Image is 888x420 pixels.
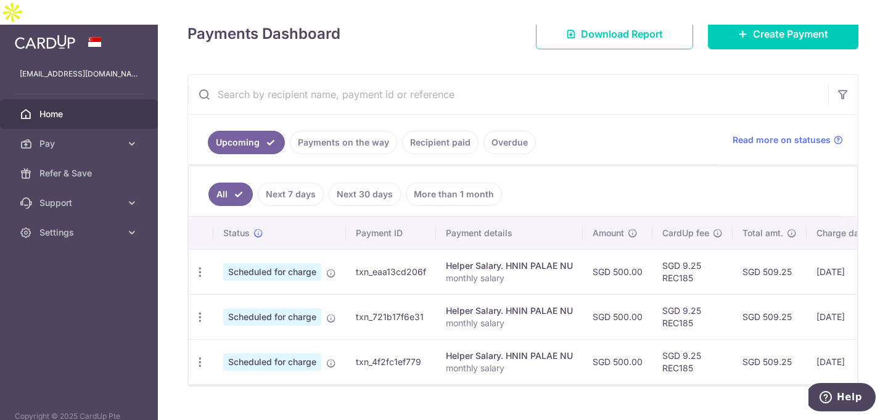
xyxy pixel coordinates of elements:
[581,27,663,41] span: Download Report
[733,339,807,384] td: SGD 509.25
[39,167,121,179] span: Refer & Save
[39,108,121,120] span: Home
[187,23,340,45] h4: Payments Dashboard
[733,134,843,146] a: Read more on statuses
[593,227,624,239] span: Amount
[223,353,321,371] span: Scheduled for charge
[652,294,733,339] td: SGD 9.25 REC185
[188,75,828,114] input: Search by recipient name, payment id or reference
[436,217,583,249] th: Payment details
[446,272,573,284] p: monthly salary
[583,294,652,339] td: SGD 500.00
[446,350,573,362] div: Helper Salary. HNIN PALAE NU
[208,183,253,206] a: All
[290,131,397,154] a: Payments on the way
[446,362,573,374] p: monthly salary
[733,294,807,339] td: SGD 509.25
[446,305,573,317] div: Helper Salary. HNIN PALAE NU
[223,227,250,239] span: Status
[346,249,436,294] td: txn_eaa13cd206f
[329,183,401,206] a: Next 30 days
[39,197,121,209] span: Support
[39,138,121,150] span: Pay
[808,383,876,414] iframe: Opens a widget where you can find more information
[346,217,436,249] th: Payment ID
[753,27,828,41] span: Create Payment
[652,249,733,294] td: SGD 9.25 REC185
[406,183,502,206] a: More than 1 month
[708,19,858,49] a: Create Payment
[652,339,733,384] td: SGD 9.25 REC185
[39,226,121,239] span: Settings
[742,227,783,239] span: Total amt.
[20,68,138,80] p: [EMAIL_ADDRESS][DOMAIN_NAME]
[536,19,693,49] a: Download Report
[346,339,436,384] td: txn_4f2fc1ef779
[733,249,807,294] td: SGD 509.25
[816,227,867,239] span: Charge date
[483,131,536,154] a: Overdue
[223,308,321,326] span: Scheduled for charge
[402,131,479,154] a: Recipient paid
[583,339,652,384] td: SGD 500.00
[208,131,285,154] a: Upcoming
[446,317,573,329] p: monthly salary
[446,260,573,272] div: Helper Salary. HNIN PALAE NU
[733,134,831,146] span: Read more on statuses
[15,35,75,49] img: CardUp
[583,249,652,294] td: SGD 500.00
[223,263,321,281] span: Scheduled for charge
[258,183,324,206] a: Next 7 days
[662,227,709,239] span: CardUp fee
[346,294,436,339] td: txn_721b17f6e31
